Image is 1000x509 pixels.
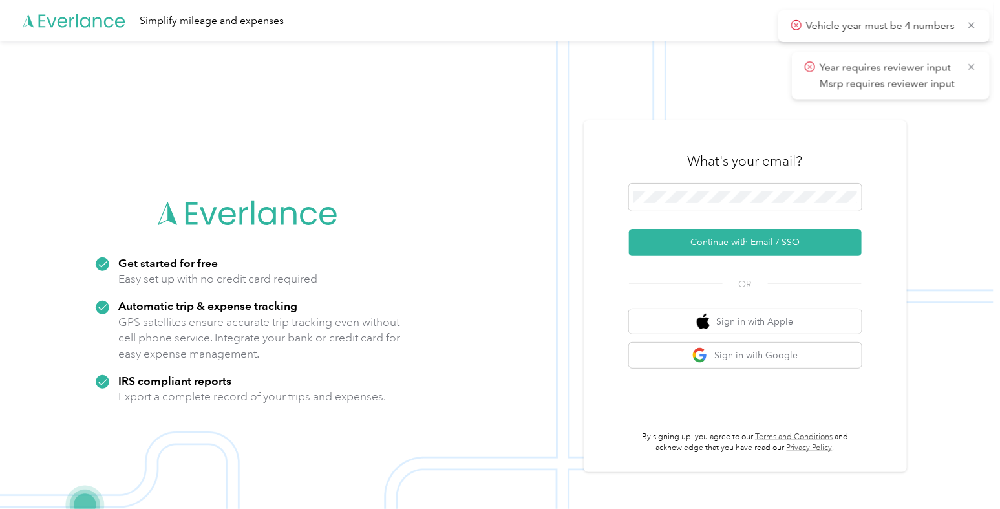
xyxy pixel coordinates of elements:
[118,256,218,270] strong: Get started for free
[806,18,957,34] p: Vehicle year must be 4 numbers
[688,152,803,170] h3: What's your email?
[629,431,862,454] p: By signing up, you agree to our and acknowledge that you have read our .
[928,437,1000,509] iframe: Everlance-gr Chat Button Frame
[787,443,833,453] a: Privacy Policy
[755,432,833,442] a: Terms and Conditions
[629,343,862,368] button: google logoSign in with Google
[820,60,957,91] p: Year requires reviewer input Msrp requires reviewer input
[140,13,284,29] div: Simplify mileage and expenses
[697,314,710,330] img: apple logo
[118,314,401,362] p: GPS satellites ensure accurate trip tracking even without cell phone service. Integrate your bank...
[118,374,231,387] strong: IRS compliant reports
[692,347,708,363] img: google logo
[118,299,297,312] strong: Automatic trip & expense tracking
[629,309,862,334] button: apple logoSign in with Apple
[723,277,768,291] span: OR
[118,271,317,287] p: Easy set up with no credit card required
[629,229,862,256] button: Continue with Email / SSO
[118,389,386,405] p: Export a complete record of your trips and expenses.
